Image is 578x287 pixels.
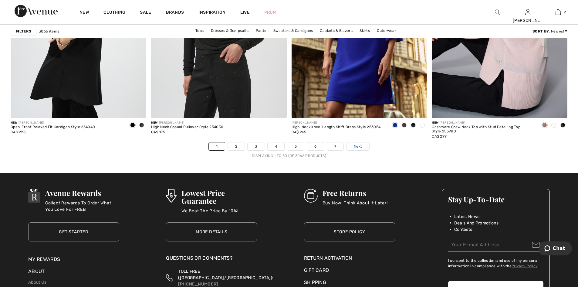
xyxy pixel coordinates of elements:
[304,279,326,285] a: Shipping
[208,27,252,35] a: Dresses & Jumpsuits
[28,256,60,262] a: My Rewards
[137,121,146,131] div: Grey melange/black
[11,142,567,159] nav: Page navigation
[166,10,184,16] a: Brands
[151,121,223,125] div: [PERSON_NAME]
[432,121,535,125] div: [PERSON_NAME]
[151,125,223,129] div: High Neck Casual Pullover Style 254030
[28,222,119,241] a: Get Started
[268,142,284,150] a: 4
[39,29,59,34] span: 3066 items
[209,142,225,150] a: 1
[253,27,269,35] a: Pants
[11,121,17,125] span: New
[525,9,530,15] a: Sign In
[178,282,218,287] a: [PHONE_NUMBER]
[128,121,137,131] div: Black/Black
[495,9,500,16] img: search the website
[374,27,399,35] a: Outerwear
[454,226,472,233] span: Contests
[532,29,567,34] div: : Newest
[556,9,561,16] img: My Bag
[15,5,58,17] img: 1ère Avenue
[432,134,447,138] span: CA$ 299
[525,9,530,16] img: My Info
[304,222,395,241] a: Store Policy
[513,17,543,24] div: [PERSON_NAME]
[178,269,273,280] span: TOLL FREE ([GEOGRAPHIC_DATA]/[GEOGRAPHIC_DATA]):
[166,222,257,241] a: More Details
[448,258,543,269] label: I consent to the collection and use of my personal information in compliance with the .
[198,10,225,16] span: Inspiration
[327,142,343,150] a: 7
[540,121,549,131] div: Rose
[304,255,395,262] a: Return Activation
[270,27,316,35] a: Sweaters & Cardigans
[418,121,427,131] div: Cosmos
[292,125,381,129] div: High-Neck Knee-Length Shift Dress Style 253054
[11,130,25,134] span: CA$ 225
[409,121,418,131] div: Midnight Blue
[151,121,158,125] span: New
[264,9,276,15] a: Prom
[432,125,535,134] div: Cashmere Crew Neck Top with Stud Detailing Top Style 253980
[240,9,250,15] a: Live
[45,200,119,212] p: Collect Rewards To Order What You Love For FREE!
[166,255,257,265] div: Questions or Comments?
[11,153,567,159] div: Displaying 1 to 50 (of 3066 products)
[11,125,95,129] div: Open-Front Relaxed Fit Cardigan Style 254040
[304,189,318,203] img: Free Returns
[79,10,89,16] a: New
[292,130,306,134] span: CA$ 265
[103,10,125,16] a: Clothing
[292,121,381,125] div: [PERSON_NAME]
[357,27,373,35] a: Skirts
[346,142,369,150] a: Next
[307,142,324,150] a: 6
[448,238,543,252] input: Your E-mail Address
[248,142,264,150] a: 3
[390,121,400,131] div: Royal Sapphire 163
[28,280,46,285] a: About Us
[151,130,165,134] span: CA$ 175
[539,241,572,257] iframe: Opens a widget where you can chat to one of our agents
[16,29,31,34] strong: Filters
[448,195,543,203] h3: Stay Up-To-Date
[192,27,207,35] a: Tops
[28,268,119,278] div: About
[181,208,257,220] p: We Beat The Price By 10%!
[549,121,558,131] div: Vanilla 30
[454,214,479,220] span: Latest News
[354,144,362,149] span: Next
[317,27,356,35] a: Jackets & Blazers
[432,121,438,125] span: New
[400,121,409,131] div: Mocha
[45,189,119,197] h3: Avenue Rewards
[532,29,549,33] strong: Sort By
[558,121,567,131] div: Black
[543,9,573,16] a: 2
[28,189,40,203] img: Avenue Rewards
[304,267,395,274] a: Gift Card
[181,189,257,205] h3: Lowest Price Guarantee
[11,121,95,125] div: [PERSON_NAME]
[323,200,388,212] p: Buy Now! Think About It Later!
[512,264,537,268] a: Privacy Policy
[323,189,388,197] h3: Free Returns
[228,142,245,150] a: 2
[287,142,304,150] a: 5
[454,220,499,226] span: Deals And Promotions
[140,10,151,16] a: Sale
[564,9,566,15] span: 2
[166,189,176,203] img: Lowest Price Guarantee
